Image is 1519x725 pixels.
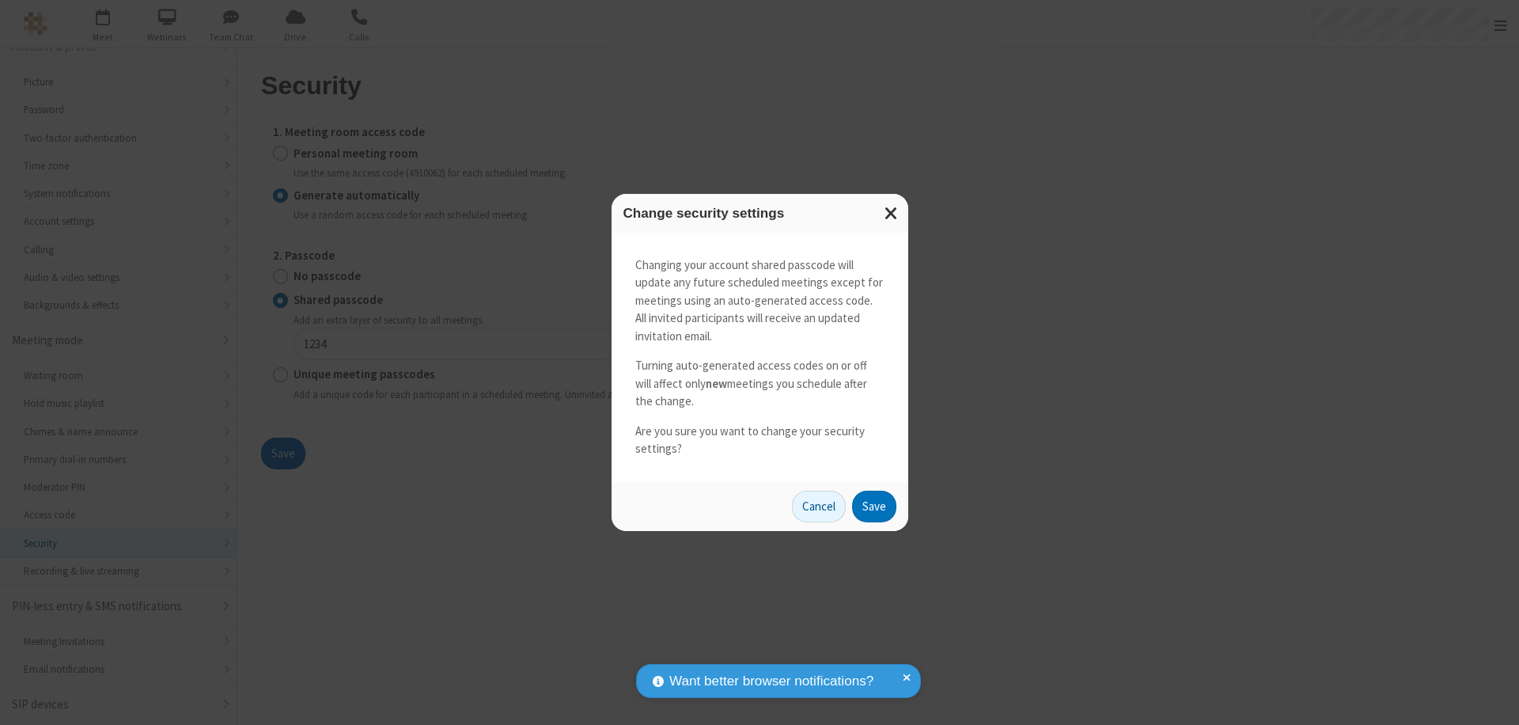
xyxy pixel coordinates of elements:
button: Cancel [792,491,846,522]
strong: new [706,376,727,391]
button: Save [852,491,896,522]
button: Close modal [875,194,908,233]
span: Want better browser notifications? [669,671,873,692]
h3: Change security settings [623,206,896,221]
p: Turning auto-generated access codes on or off will affect only meetings you schedule after the ch... [635,357,885,411]
p: Are you sure you want to change your security settings? [635,423,885,458]
p: Changing your account shared passcode will update any future scheduled meetings except for meetin... [635,256,885,346]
